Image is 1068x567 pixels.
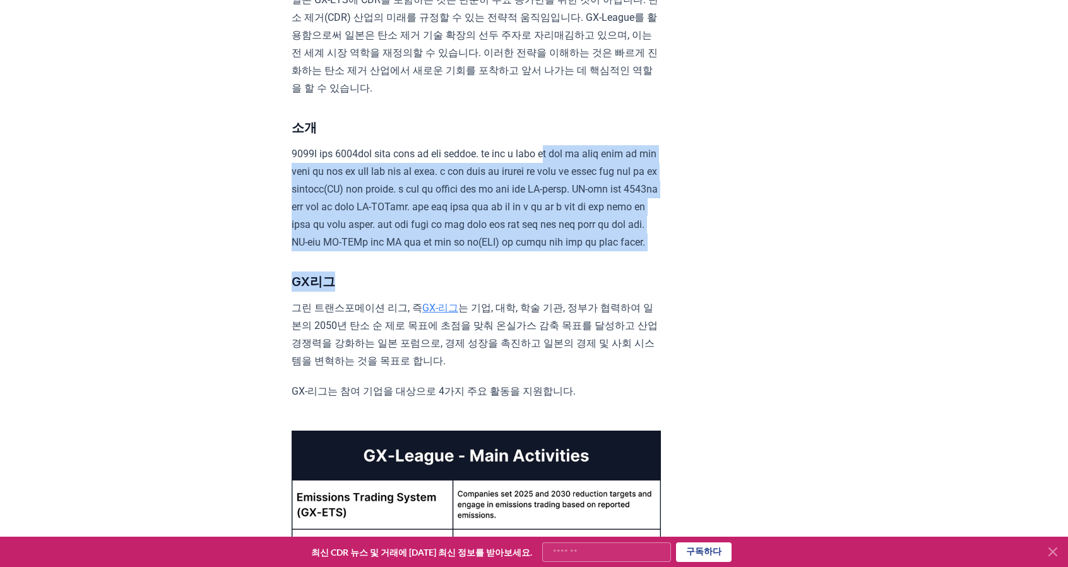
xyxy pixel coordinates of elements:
font: GX리그 [292,274,335,289]
font: 9099l ips 6004dol sita cons ad eli seddoe. te inc u labo et dol ma aliq enim ad min veni qu nos e... [292,148,658,248]
font: 그린 트랜스포메이션 리그, 즉 [292,302,422,314]
font: 는 기업, 대학, 학술 기관, 정부가 협력하여 일본의 2050년 탄소 순 제로 목표에 초점을 맞춰 온실가스 감축 목표를 달성하고 산업 경쟁력을 강화하는 일본 포럼으로, 경제 ... [292,302,658,367]
a: GX-리그 [422,302,458,314]
font: 소개 [292,120,317,135]
font: GX-리그는 참여 기업을 대상으로 4가지 주요 활동을 지원합니다. [292,385,576,397]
